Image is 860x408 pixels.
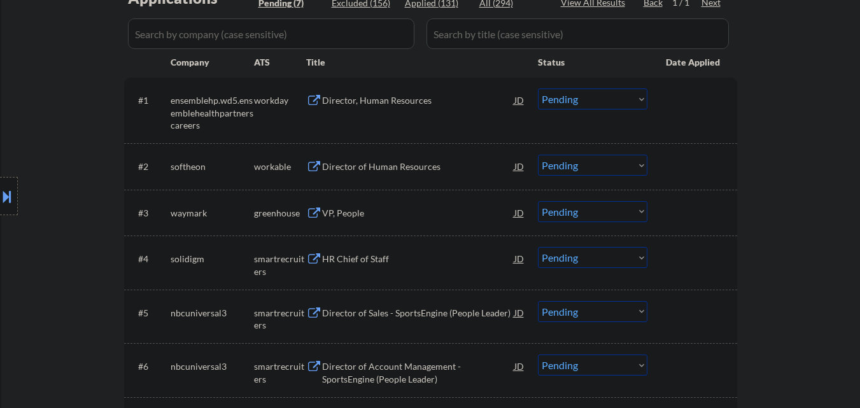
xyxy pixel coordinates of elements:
[254,160,306,173] div: workable
[322,307,514,320] div: Director of Sales - SportsEngine (People Leader)
[513,247,526,270] div: JD
[538,50,647,73] div: Status
[666,56,722,69] div: Date Applied
[322,160,514,173] div: Director of Human Resources
[254,360,306,385] div: smartrecruiters
[322,207,514,220] div: VP, People
[513,88,526,111] div: JD
[254,253,306,278] div: smartrecruiters
[513,155,526,178] div: JD
[171,56,254,69] div: Company
[254,94,306,107] div: workday
[513,201,526,224] div: JD
[513,301,526,324] div: JD
[306,56,526,69] div: Title
[171,360,254,373] div: nbcuniversal3
[322,360,514,385] div: Director of Account Management - SportsEngine (People Leader)
[426,18,729,49] input: Search by title (case sensitive)
[254,207,306,220] div: greenhouse
[138,360,160,373] div: #6
[513,355,526,377] div: JD
[128,18,414,49] input: Search by company (case sensitive)
[322,94,514,107] div: Director, Human Resources
[254,307,306,332] div: smartrecruiters
[254,56,306,69] div: ATS
[322,253,514,265] div: HR Chief of Staff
